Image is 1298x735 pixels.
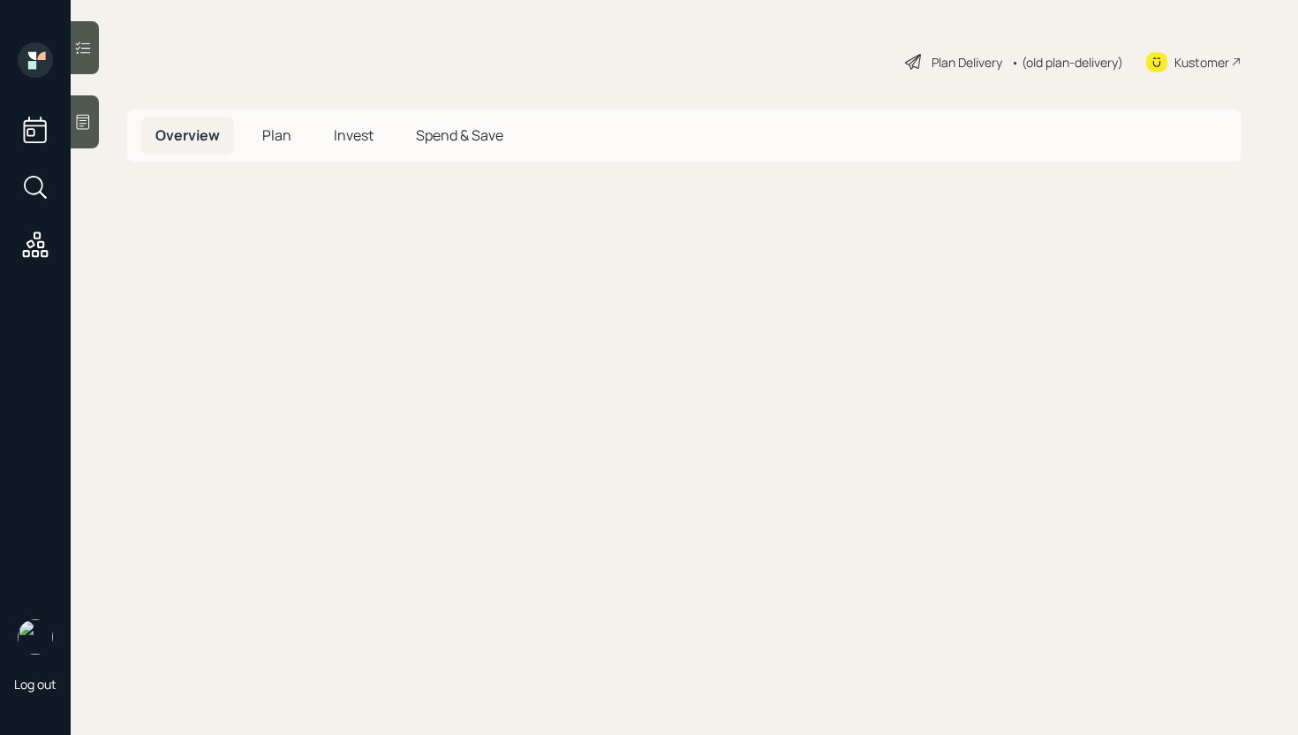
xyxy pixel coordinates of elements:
[932,53,1002,72] div: Plan Delivery
[18,619,53,655] img: michael-russo-headshot.png
[155,125,220,145] span: Overview
[1011,53,1123,72] div: • (old plan-delivery)
[416,125,503,145] span: Spend & Save
[334,125,374,145] span: Invest
[262,125,291,145] span: Plan
[14,676,57,693] div: Log out
[1174,53,1229,72] div: Kustomer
